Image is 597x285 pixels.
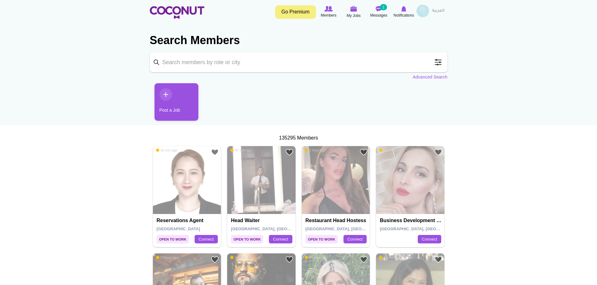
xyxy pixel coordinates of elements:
li: 1 / 1 [150,83,194,125]
a: Connect [343,235,367,244]
a: Messages Messages 1 [366,5,391,19]
h4: Reservations agent [157,218,219,223]
img: Browse Members [324,6,333,12]
span: Messages [370,12,387,18]
a: Add to Favourites [434,256,442,263]
span: 1 hour ago [305,148,326,152]
a: Add to Favourites [434,148,442,156]
span: 3 hours ago [379,255,402,260]
a: Connect [269,235,292,244]
a: Add to Favourites [211,256,219,263]
small: 1 [380,4,387,10]
img: My Jobs [350,6,357,12]
input: Search members by role or city [150,52,448,72]
a: Add to Favourites [211,148,219,156]
img: Home [150,6,204,19]
a: Add to Favourites [360,256,368,263]
a: Add to Favourites [285,148,293,156]
span: 2 hours ago [230,255,253,260]
img: Notifications [401,6,406,12]
a: Connect [195,235,218,244]
span: 2 hours ago [156,255,179,260]
span: Members [321,12,336,18]
a: Connect [418,235,441,244]
span: 2 hours ago [305,255,327,260]
h2: Search Members [150,33,448,48]
a: Post a Job [154,83,198,121]
span: Open to Work [231,235,263,243]
span: 1 hour ago [379,148,400,152]
h4: Restaurant Head Hostess [306,218,368,223]
h4: business development executive [380,218,442,223]
a: My Jobs My Jobs [341,5,366,19]
span: Open to Work [157,235,189,243]
img: Messages [376,6,382,12]
span: 40 min ago [230,148,252,152]
span: [GEOGRAPHIC_DATA], [GEOGRAPHIC_DATA] [306,226,395,231]
a: Add to Favourites [285,256,293,263]
span: [GEOGRAPHIC_DATA], [GEOGRAPHIC_DATA] [231,226,320,231]
span: 16 min ago [156,148,177,152]
a: Browse Members Members [316,5,341,19]
a: Advanced Search [413,74,448,80]
span: Open to Work [306,235,338,243]
span: Notifications [394,12,414,18]
h4: Head Waiter [231,218,293,223]
a: العربية [429,5,448,17]
a: Go Premium [275,5,316,19]
span: My Jobs [347,13,361,19]
a: Add to Favourites [360,148,368,156]
span: [GEOGRAPHIC_DATA], [GEOGRAPHIC_DATA] [380,226,469,231]
span: [GEOGRAPHIC_DATA] [157,226,200,231]
a: Notifications Notifications [391,5,416,19]
div: 135295 Members [150,135,448,142]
